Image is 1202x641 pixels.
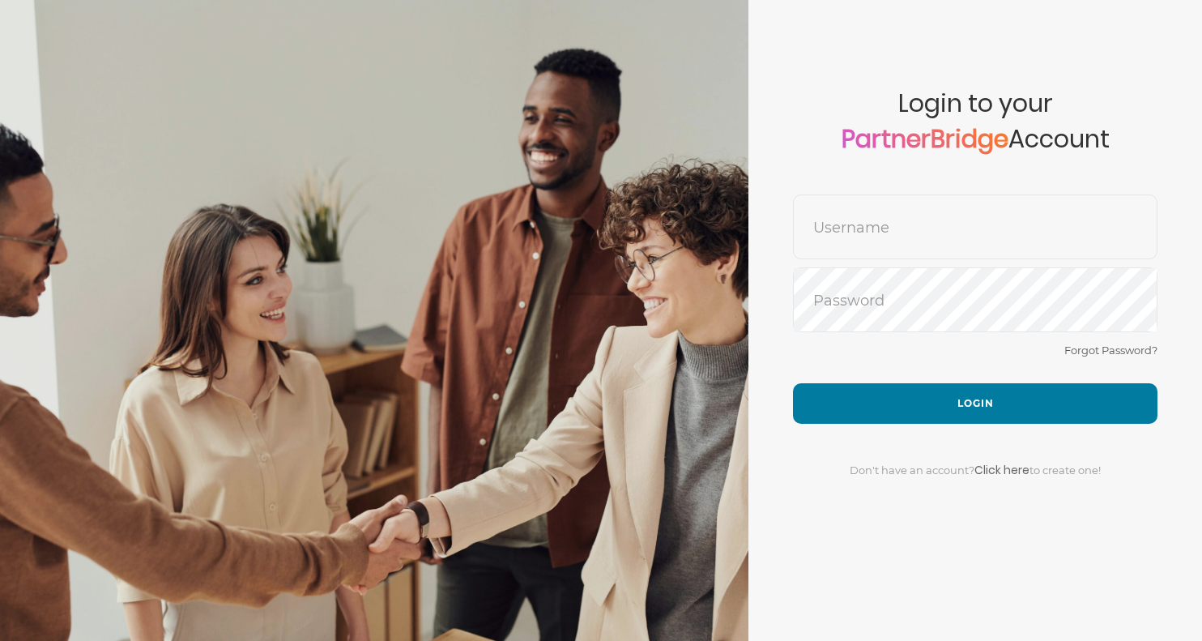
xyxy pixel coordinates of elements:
[974,462,1029,478] a: Click here
[842,122,1008,156] a: PartnerBridge
[850,464,1101,476] span: Don't have an account? to create one!
[793,383,1157,424] button: Login
[1064,344,1157,357] a: Forgot Password?
[793,89,1157,194] span: Login to your Account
